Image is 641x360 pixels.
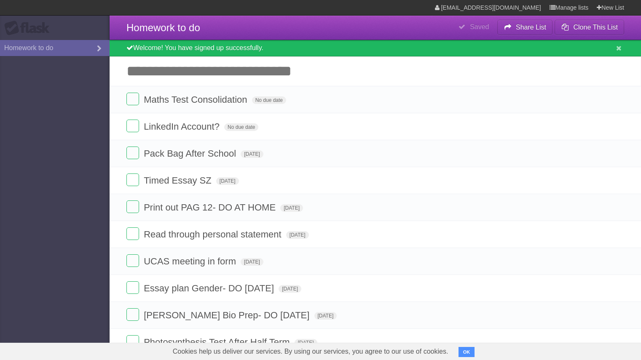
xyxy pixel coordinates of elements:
span: No due date [224,123,258,131]
span: LinkedIn Account? [144,121,222,132]
span: UCAS meeting in form [144,256,238,267]
button: OK [459,347,475,357]
span: [PERSON_NAME] Bio Prep- DO [DATE] [144,310,311,320]
label: Done [126,281,139,294]
span: Essay plan Gender- DO [DATE] [144,283,276,293]
span: [DATE] [241,258,263,266]
span: [DATE] [279,285,301,293]
span: Homework to do [126,22,200,33]
div: Flask [4,21,55,36]
span: Read through personal statement [144,229,284,240]
span: Pack Bag After School [144,148,238,159]
span: Timed Essay SZ [144,175,214,186]
label: Done [126,147,139,159]
span: [DATE] [314,312,337,320]
label: Done [126,308,139,321]
div: Welcome! You have signed up successfully. [110,40,641,56]
span: Photosynthesis Test After Half Term [144,337,292,347]
span: [DATE] [286,231,309,239]
button: Clone This List [555,20,624,35]
b: Clone This List [573,24,618,31]
button: Share List [497,20,553,35]
b: Saved [470,23,489,30]
span: Maths Test Consolidation [144,94,249,105]
span: No due date [252,96,286,104]
label: Done [126,227,139,240]
span: Cookies help us deliver our services. By using our services, you agree to our use of cookies. [164,343,457,360]
span: [DATE] [295,339,317,347]
span: Print out PAG 12- DO AT HOME [144,202,278,213]
label: Done [126,120,139,132]
span: [DATE] [241,150,263,158]
label: Done [126,173,139,186]
span: [DATE] [280,204,303,212]
label: Done [126,200,139,213]
b: Share List [516,24,546,31]
label: Done [126,335,139,348]
label: Done [126,254,139,267]
label: Done [126,93,139,105]
span: [DATE] [216,177,239,185]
